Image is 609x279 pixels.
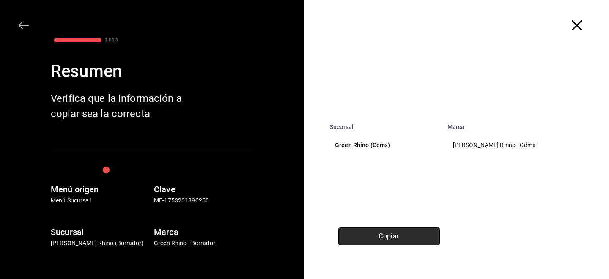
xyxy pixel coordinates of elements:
[51,239,151,248] p: [PERSON_NAME] Rhino (Borrador)
[338,227,440,245] button: Copiar
[51,196,151,205] p: Menú Sucursal
[51,59,254,84] div: Resumen
[325,118,442,130] th: Sucursal
[154,183,254,196] h6: Clave
[154,239,254,248] p: Green Rhino - Borrador
[442,118,609,130] th: Marca
[154,225,254,239] h6: Marca
[51,91,186,121] div: Verifica que la información a copiar sea la correcta
[335,141,432,150] p: Green Rhino (Cdmx)
[51,225,151,239] h6: Sucursal
[453,141,595,150] p: [PERSON_NAME] Rhino - Cdmx
[105,37,118,43] div: 3 DE 3
[154,196,254,205] p: ME-1753201890250
[51,183,151,196] h6: Menú origen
